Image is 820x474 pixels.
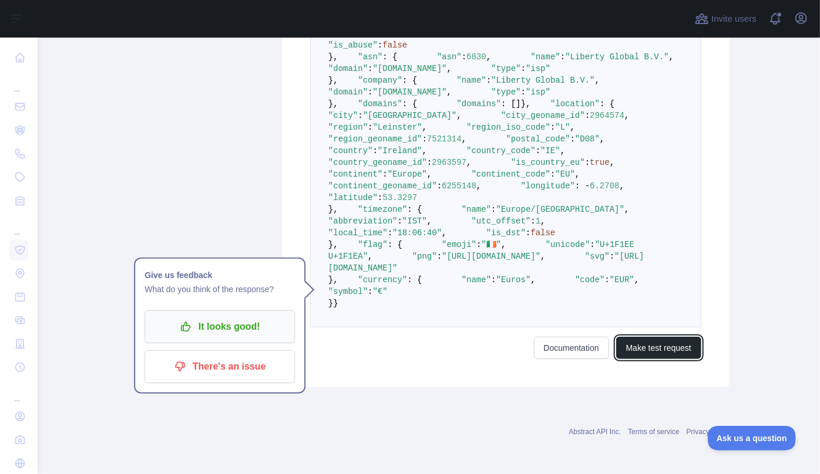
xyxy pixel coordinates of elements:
[153,317,286,337] p: It looks good!
[595,76,600,85] span: ,
[412,252,437,261] span: "png"
[373,64,447,73] span: "[DOMAIN_NAME]"
[585,158,590,167] span: :
[526,87,550,97] span: "isp"
[466,52,486,62] span: 6830
[358,275,407,285] span: "currency"
[402,216,427,226] span: "IST"
[605,275,610,285] span: :
[402,99,417,109] span: : {
[358,52,382,62] span: "asn"
[585,111,590,120] span: :
[708,426,797,451] iframe: Toggle Customer Support
[560,146,565,155] span: ,
[462,205,491,214] span: "name"
[388,240,402,249] span: : {
[511,158,585,167] span: "is_country_eu"
[624,111,629,120] span: ,
[328,40,378,50] span: "is_abuse"
[328,170,382,179] span: "continent"
[358,205,407,214] span: "timezone"
[550,99,600,109] span: "location"
[521,87,526,97] span: :
[373,87,447,97] span: "[DOMAIN_NAME]"
[407,205,422,214] span: : {
[363,111,457,120] span: "[GEOGRAPHIC_DATA]"
[328,216,398,226] span: "abbreviation"
[328,64,368,73] span: "domain"
[462,52,466,62] span: :
[456,76,486,85] span: "name"
[531,275,536,285] span: ,
[620,181,624,191] span: ,
[693,9,759,28] button: Invite users
[382,40,407,50] span: false
[565,52,668,62] span: "Liberty Global B.V."
[491,76,594,85] span: "Liberty Global B.V."
[442,252,540,261] span: "[URL][DOMAIN_NAME]"
[368,64,372,73] span: :
[328,181,437,191] span: "continent_geoname_id"
[491,87,520,97] span: "type"
[422,134,427,144] span: :
[442,181,476,191] span: 6255148
[437,252,442,261] span: :
[600,134,604,144] span: ,
[388,228,392,238] span: :
[575,134,600,144] span: "D08"
[456,111,461,120] span: ,
[570,134,575,144] span: :
[536,216,540,226] span: 1
[570,123,575,132] span: ,
[526,64,550,73] span: "isp"
[466,158,471,167] span: ,
[531,228,556,238] span: false
[556,123,570,132] span: "L"
[402,76,417,85] span: : {
[456,99,501,109] span: "domains"
[328,158,427,167] span: "country_geoname_id"
[422,123,427,132] span: ,
[373,123,422,132] span: "Leinster"
[388,170,427,179] span: "Europe"
[333,299,338,308] span: }
[427,170,432,179] span: ,
[482,240,502,249] span: "🇮🇪"
[368,252,372,261] span: ,
[491,64,520,73] span: "type"
[144,350,295,383] button: There's an issue
[531,216,536,226] span: :
[534,337,609,359] a: Documentation
[358,111,362,120] span: :
[610,275,634,285] span: "EUR"
[328,205,338,214] span: },
[378,193,382,202] span: :
[328,76,338,85] span: },
[437,52,462,62] span: "asn"
[9,380,28,404] div: ...
[442,240,476,249] span: "emoji"
[373,287,388,296] span: "€"
[491,275,496,285] span: :
[368,87,372,97] span: :
[392,228,442,238] span: "18:06:40"
[476,240,481,249] span: :
[585,252,610,261] span: "svg"
[491,205,496,214] span: :
[711,12,757,26] span: Invite users
[521,64,526,73] span: :
[501,111,585,120] span: "city_geoname_id"
[472,216,531,226] span: "utc_offset"
[358,76,402,85] span: "company"
[462,134,466,144] span: ,
[9,214,28,237] div: ...
[447,64,452,73] span: ,
[432,158,466,167] span: 2963597
[610,252,614,261] span: :
[634,275,639,285] span: ,
[486,76,491,85] span: :
[422,146,427,155] span: ,
[373,146,378,155] span: :
[600,99,614,109] span: : {
[9,70,28,94] div: ...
